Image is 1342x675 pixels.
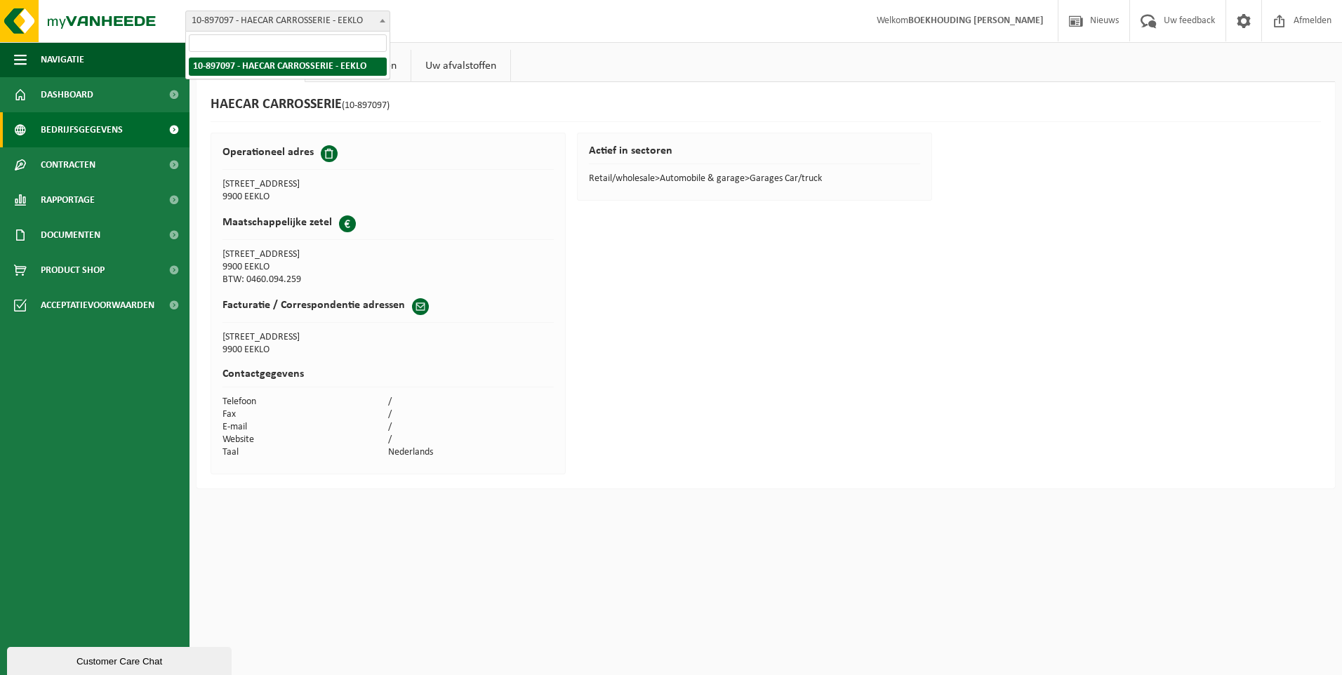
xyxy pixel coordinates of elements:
td: Taal [222,446,388,459]
td: 9900 EEKLO [222,344,554,356]
span: 10-897097 - HAECAR CARROSSERIE - EEKLO [186,11,390,31]
td: 9900 EEKLO [222,191,388,203]
td: Telefoon [222,396,388,408]
td: BTW: 0460.094.259 [222,274,388,286]
h2: Facturatie / Correspondentie adressen [222,298,405,312]
td: 9900 EEKLO [222,261,388,274]
td: Fax [222,408,388,421]
td: Nederlands [388,446,554,459]
a: Uw afvalstoffen [411,50,510,82]
span: Contracten [41,147,95,182]
h2: Maatschappelijke zetel [222,215,332,229]
span: 10-897097 - HAECAR CARROSSERIE - EEKLO [185,11,390,32]
td: / [388,396,554,408]
span: Bedrijfsgegevens [41,112,123,147]
span: Dashboard [41,77,93,112]
td: / [388,408,554,421]
h2: Actief in sectoren [589,145,921,164]
td: [STREET_ADDRESS] [222,178,388,191]
td: [STREET_ADDRESS] [222,331,554,344]
td: Retail/wholesale>Automobile & garage>Garages Car/truck [589,173,921,185]
h2: Contactgegevens [222,368,554,387]
td: / [388,421,554,434]
span: Documenten [41,218,100,253]
span: Navigatie [41,42,84,77]
h1: HAECAR CARROSSERIE [211,96,390,114]
td: Website [222,434,388,446]
iframe: chat widget [7,644,234,675]
td: / [388,434,554,446]
span: Product Shop [41,253,105,288]
strong: BOEKHOUDING [PERSON_NAME] [908,15,1044,26]
td: E-mail [222,421,388,434]
li: 10-897097 - HAECAR CARROSSERIE - EEKLO [189,58,387,76]
span: Rapportage [41,182,95,218]
td: [STREET_ADDRESS] [222,248,388,261]
span: (10-897097) [342,100,390,111]
span: Acceptatievoorwaarden [41,288,154,323]
h2: Operationeel adres [222,145,314,159]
